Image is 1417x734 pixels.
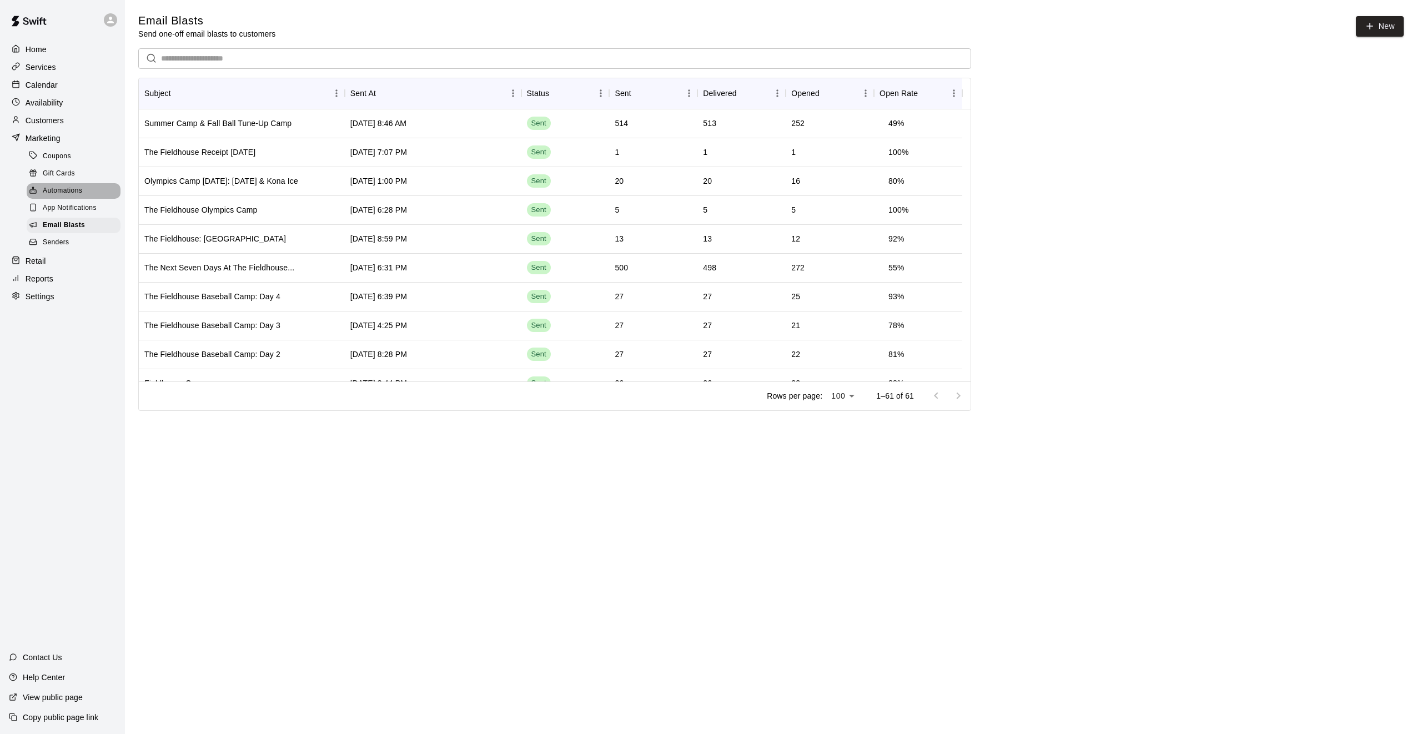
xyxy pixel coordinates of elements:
div: Jun 22 2025, 3:44 PM [350,378,407,389]
td: 100 % [880,195,917,225]
div: The Fieldhouse: Olympic Camp [144,233,286,244]
span: Sent [527,291,551,302]
div: 12 [791,233,800,244]
div: 26 [615,378,624,389]
div: Sent [609,78,697,109]
td: 93 % [880,282,913,311]
div: Opened [786,78,874,109]
span: Sent [527,320,551,331]
p: View public page [23,692,83,703]
p: Help Center [23,672,65,683]
div: 13 [615,233,624,244]
div: Coupons [27,149,120,164]
div: Marketing [9,130,116,147]
button: Sort [631,86,647,101]
a: Senders [27,234,125,252]
div: App Notifications [27,200,120,216]
div: 272 [791,262,805,273]
td: 100 % [880,138,917,167]
div: Gift Cards [27,166,120,182]
div: Availability [9,94,116,111]
p: Services [26,62,56,73]
div: The Fieldhouse Olympics Camp [144,204,257,215]
div: Calendar [9,77,116,93]
button: Menu [505,85,521,102]
div: 20 [703,175,712,187]
a: Services [9,59,116,76]
td: 81 % [880,340,913,369]
div: Olympics Camp on Wednesday: Water Day & Kona Ice [144,175,298,187]
a: App Notifications [27,200,125,217]
button: Sort [171,86,187,101]
td: 55 % [880,253,913,283]
div: 27 [615,349,624,360]
div: 5 [791,204,796,215]
span: Sent [527,263,551,273]
p: Copy public page link [23,712,98,723]
button: Menu [769,85,786,102]
button: Sort [737,86,752,101]
div: Subject [144,78,171,109]
div: The Fieldhouse Receipt 7.8.25 [144,147,255,158]
a: Retail [9,253,116,269]
div: Jul 1 2025, 1:00 PM [350,175,407,187]
div: Jul 11 2025, 8:46 AM [350,118,406,129]
div: Fieldhouse Camp [144,378,207,389]
button: Menu [681,85,697,102]
td: 78 % [880,311,913,340]
p: Send one-off email blasts to customers [138,28,275,39]
div: Sent At [345,78,521,109]
button: Menu [857,85,874,102]
p: Settings [26,291,54,302]
div: Automations [27,183,120,199]
div: 20 [615,175,624,187]
span: Gift Cards [43,168,75,179]
div: Delivered [697,78,786,109]
td: 92 % [880,224,913,254]
div: 498 [703,262,716,273]
a: Customers [9,112,116,129]
div: 22 [791,349,800,360]
button: Sort [820,86,835,101]
div: 25 [791,291,800,302]
div: 1 [791,147,796,158]
td: 49 % [880,109,913,138]
span: Sent [527,118,551,129]
div: Settings [9,288,116,305]
p: 1–61 of 61 [876,390,914,401]
span: Automations [43,185,82,197]
span: Coupons [43,151,71,162]
div: The Fieldhouse Baseball Camp: Day 2 [144,349,280,360]
div: 1 [703,147,707,158]
span: Sent [527,147,551,158]
p: Contact Us [23,652,62,663]
p: Retail [26,255,46,267]
div: Jun 23 2025, 8:28 PM [350,349,407,360]
div: 5 [703,204,707,215]
div: 27 [615,291,624,302]
div: 513 [703,118,716,129]
p: Rows per page: [767,390,822,401]
p: Marketing [26,133,61,144]
div: Sent [615,78,631,109]
a: Gift Cards [27,165,125,182]
div: Sent At [350,78,376,109]
div: 27 [703,291,712,302]
div: 13 [703,233,712,244]
div: Subject [139,78,345,109]
button: Menu [328,85,345,102]
span: Senders [43,237,69,248]
span: Sent [527,176,551,187]
span: Email Blasts [43,220,85,231]
a: Coupons [27,148,125,165]
div: Jun 25 2025, 6:39 PM [350,291,407,302]
a: Reports [9,270,116,287]
div: Jul 8 2025, 7:07 PM [350,147,407,158]
div: Senders [27,235,120,250]
p: Reports [26,273,53,284]
div: 27 [703,320,712,331]
h5: Email Blasts [138,13,275,28]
